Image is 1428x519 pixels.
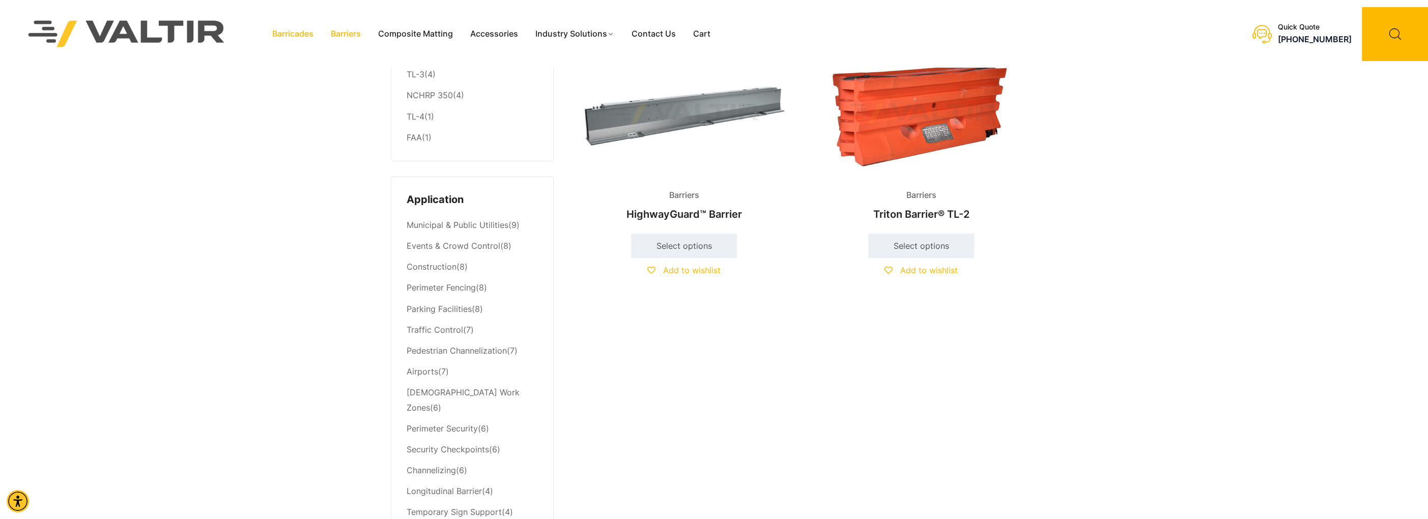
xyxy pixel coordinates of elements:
li: (8) [407,236,538,257]
li: (7) [407,320,538,340]
a: Barricades [264,26,322,42]
a: Add to wishlist [884,265,958,275]
a: Add to wishlist [647,265,721,275]
li: (8) [407,257,538,278]
a: Select options for “HighwayGuard™ Barrier” [631,234,737,258]
li: (9) [407,215,538,236]
a: Parking Facilities [407,304,472,314]
li: (4) [407,481,538,502]
li: (4) [407,65,538,85]
a: NCHRP 350 [407,90,453,100]
li: (6) [407,460,538,481]
a: Perimeter Fencing [407,282,476,293]
a: BarriersHighwayGuard™ Barrier [574,48,794,225]
a: Select options for “Triton Barrier® TL-2” [868,234,974,258]
h2: Triton Barrier® TL-2 [811,203,1031,225]
a: Channelizing [407,465,456,475]
a: Composite Matting [369,26,462,42]
a: BarriersTriton Barrier® TL-2 [811,48,1031,225]
li: (6) [407,418,538,439]
a: Temporary Sign Support [407,507,502,517]
img: Barriers [574,48,794,180]
li: (6) [407,382,538,418]
li: (7) [407,361,538,382]
a: Airports [407,366,438,377]
div: Accessibility Menu [7,490,29,512]
a: Industry Solutions [527,26,623,42]
a: Traffic Control [407,325,463,335]
a: Contact Us [623,26,684,42]
img: Barriers [811,48,1031,180]
li: (6) [407,440,538,460]
h4: Application [407,192,538,208]
span: Add to wishlist [900,265,958,275]
span: Add to wishlist [663,265,721,275]
a: Accessories [462,26,527,42]
li: (4) [407,85,538,106]
a: Pedestrian Channelization [407,345,507,356]
li: (8) [407,299,538,320]
a: Events & Crowd Control [407,241,500,251]
a: FAA [407,132,422,142]
a: [DEMOGRAPHIC_DATA] Work Zones [407,387,520,413]
a: Longitudinal Barrier [407,486,482,496]
li: (7) [407,340,538,361]
a: Construction [407,262,456,272]
a: call (888) 496-3625 [1278,34,1352,44]
a: Perimeter Security [407,423,478,434]
a: TL-4 [407,111,424,122]
a: Municipal & Public Utilities [407,220,508,230]
h2: HighwayGuard™ Barrier [574,203,794,225]
span: Barriers [662,188,707,203]
li: (8) [407,278,538,299]
a: Cart [684,26,719,42]
a: Barriers [322,26,369,42]
li: (1) [407,106,538,127]
li: (1) [407,127,538,146]
div: Quick Quote [1278,23,1352,32]
a: TL-3 [407,69,424,79]
a: Security Checkpoints [407,444,489,454]
span: Barriers [899,188,944,203]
